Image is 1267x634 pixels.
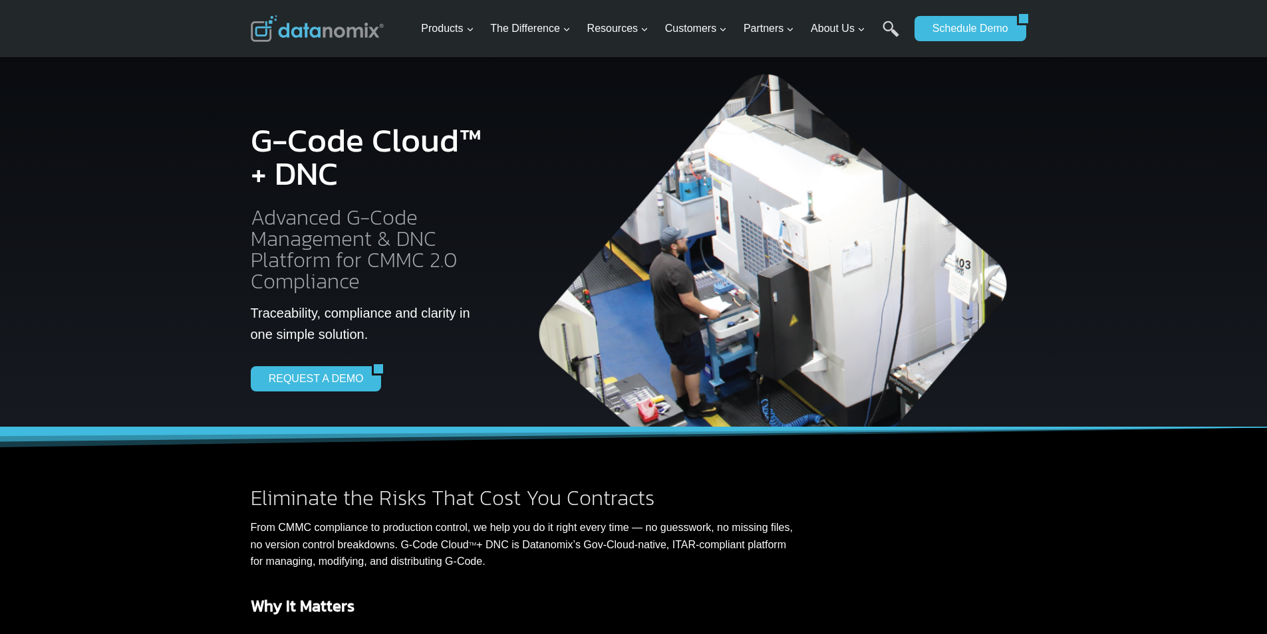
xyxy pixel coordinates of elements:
nav: Primary Navigation [416,7,908,51]
span: Products [421,20,474,37]
span: Partners [744,20,794,37]
img: Datanomix [251,15,384,42]
h1: G-Code Cloud™ + DNC [251,124,488,190]
a: Schedule Demo [915,16,1017,41]
span: The Difference [490,20,571,37]
h2: Advanced G-Code Management & DNC Platform for CMMC 2.0 Compliance [251,207,488,292]
a: Search [883,21,899,51]
span: Resources [587,20,648,37]
p: Traceability, compliance and clarity in one simple solution. [251,302,488,345]
span: About Us [811,20,865,37]
a: REQUEST A DEMO [251,366,372,391]
h2: Eliminate the Risks That Cost You Contracts [251,487,793,508]
span: Customers [665,20,727,37]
